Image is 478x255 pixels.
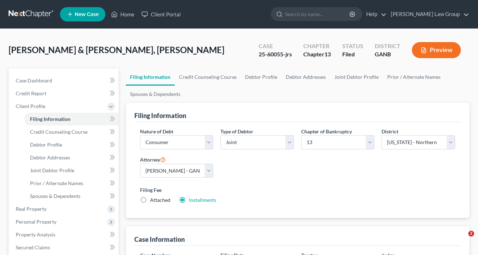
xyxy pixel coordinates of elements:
span: Credit Counseling Course [30,129,88,135]
div: Status [342,42,363,50]
a: Case Dashboard [10,74,119,87]
span: Case Dashboard [16,77,52,83]
button: Preview [412,42,461,58]
a: Spouses & Dependents [24,190,119,203]
label: Chapter of Bankruptcy [301,128,352,135]
a: Prior / Alternate Names [24,177,119,190]
div: GANB [375,50,400,58]
div: District [375,42,400,50]
a: Installments [189,197,216,203]
span: Attached [150,197,170,203]
a: Help [363,8,387,21]
input: Search by name... [285,7,350,21]
a: Credit Counseling Course [24,126,119,138]
div: Filed [342,50,363,58]
a: Property Analysis [10,228,119,241]
a: Client Portal [138,8,184,21]
label: Type of Debtor [220,128,253,135]
span: [PERSON_NAME] & [PERSON_NAME], [PERSON_NAME] [9,45,224,55]
a: Joint Debtor Profile [24,164,119,177]
label: Attorney [140,155,166,164]
div: 25-60055-jrs [259,50,292,58]
a: Filing Information [126,68,175,86]
a: [PERSON_NAME] Law Group [387,8,469,21]
span: Joint Debtor Profile [30,167,74,173]
a: Debtor Profile [24,138,119,151]
a: Debtor Addresses [282,68,330,86]
div: Chapter [303,42,331,50]
label: Filing Fee [140,186,455,194]
span: Debtor Profile [30,142,62,148]
label: District [382,128,398,135]
span: 13 [324,51,331,57]
a: Credit Report [10,87,119,100]
span: Prior / Alternate Names [30,180,83,186]
a: Debtor Addresses [24,151,119,164]
span: New Case [75,12,99,17]
a: Secured Claims [10,241,119,254]
span: Secured Claims [16,244,50,250]
div: Case [259,42,292,50]
a: Credit Counseling Course [175,68,241,86]
div: Filing Information [134,111,186,120]
span: Real Property [16,206,46,212]
a: Joint Debtor Profile [330,68,383,86]
label: Nature of Debt [140,128,173,135]
div: Case Information [134,235,185,244]
span: Property Analysis [16,231,55,238]
a: Prior / Alternate Names [383,68,445,86]
span: Spouses & Dependents [30,193,80,199]
span: Debtor Addresses [30,154,70,160]
span: Personal Property [16,219,56,225]
span: Filing Information [30,116,70,122]
span: Client Profile [16,103,45,109]
a: Filing Information [24,113,119,126]
div: Chapter [303,50,331,58]
a: Debtor Profile [241,68,282,86]
a: Home [108,8,138,21]
a: Spouses & Dependents [126,86,185,103]
span: Credit Report [16,90,46,96]
span: 2 [468,231,474,236]
iframe: Intercom live chat [454,231,471,248]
